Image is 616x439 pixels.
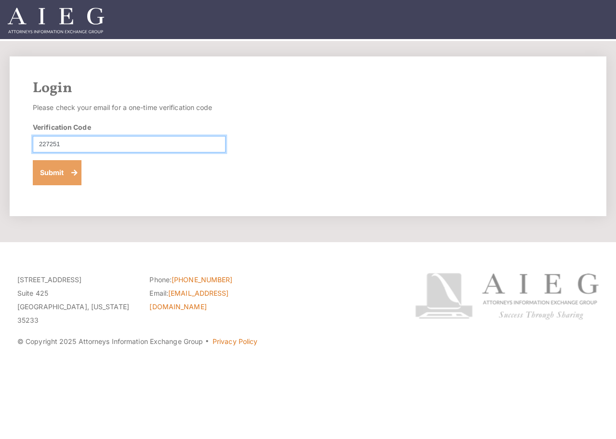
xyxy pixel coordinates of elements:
[17,335,400,348] p: © Copyright 2025 Attorneys Information Exchange Group
[33,122,91,132] label: Verification Code
[33,80,583,97] h2: Login
[33,101,226,114] p: Please check your email for a one-time verification code
[205,341,209,346] span: ·
[149,287,267,314] li: Email:
[149,273,267,287] li: Phone:
[172,275,232,284] a: [PHONE_NUMBER]
[149,289,228,311] a: [EMAIL_ADDRESS][DOMAIN_NAME]
[17,273,135,327] p: [STREET_ADDRESS] Suite 425 [GEOGRAPHIC_DATA], [US_STATE] 35233
[415,273,599,319] img: Attorneys Information Exchange Group logo
[213,337,257,345] a: Privacy Policy
[33,160,81,185] button: Submit
[8,8,104,33] img: Attorneys Information Exchange Group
